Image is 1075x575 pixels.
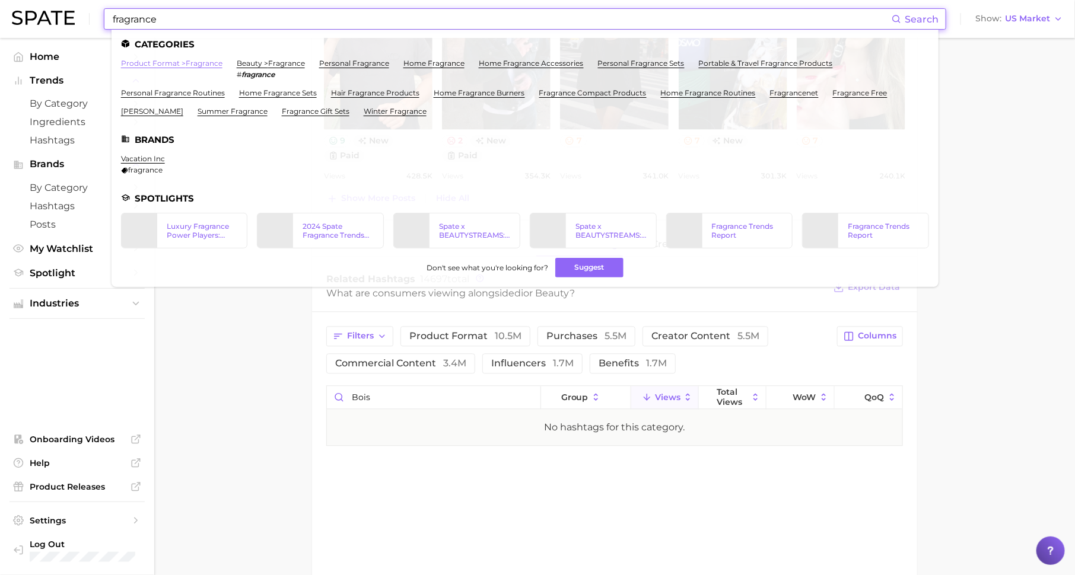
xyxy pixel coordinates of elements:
button: WoW [767,386,834,409]
span: fragrance [128,165,163,174]
span: Search [905,14,939,25]
a: fragrance gift sets [282,107,349,116]
a: Fragrance Trends Report [802,213,929,248]
span: QoQ [865,392,885,402]
span: Onboarding Videos [30,434,125,445]
a: vacation inc [121,154,165,163]
a: personal fragrance sets [598,59,685,68]
button: QoQ [835,386,902,409]
a: beauty >fragrance [237,59,305,68]
span: 3.4m [443,357,466,369]
a: Ingredients [9,113,145,131]
button: Total Views [699,386,767,409]
a: Posts [9,215,145,234]
span: product format [409,331,521,341]
span: Hashtags [30,200,125,212]
span: dior beauty [514,287,570,299]
span: Home [30,51,125,62]
div: Spate x BEAUTYSTREAMS: Fragrance Brands & Gestures [439,222,510,239]
button: group [541,386,631,409]
a: Product Releases [9,478,145,496]
a: Luxury Fragrance Power Players: Consumers’ Brand Favorites [121,213,248,248]
span: Total Views [717,387,748,406]
a: personal fragrance routines [121,88,225,97]
span: creator content [651,331,759,341]
div: What are consumers viewing alongside ? [326,285,825,301]
a: fragrance compact products [539,88,647,97]
span: Trends [30,75,125,86]
div: Fragrance Trends Report [712,222,783,239]
span: 5.5m [605,330,626,341]
a: hair fragrance products [331,88,419,97]
span: Export Data [848,282,900,292]
button: Filters [326,326,393,346]
span: Industries [30,298,125,309]
span: 1.7m [646,357,667,369]
button: Trends [9,72,145,90]
a: Spate x BEAUTYSTREAMS: Fragrance Market Overview [530,213,657,248]
span: benefits [599,359,667,368]
span: commercial content [335,359,466,368]
div: No hashtags for this category. [545,420,685,435]
span: purchases [546,331,626,341]
span: Product Releases [30,481,125,492]
a: home fragrance accessories [479,59,584,68]
span: 10.5m [495,330,521,341]
button: Export Data [831,279,903,296]
a: personal fragrance [319,59,389,68]
span: by Category [30,98,125,109]
button: ShowUS Market [972,11,1066,27]
a: by Category [9,94,145,113]
span: 1.7m [553,357,574,369]
a: Home [9,47,145,66]
span: Posts [30,219,125,230]
a: home fragrance sets [239,88,317,97]
a: portable & travel fragrance products [699,59,833,68]
span: Settings [30,515,125,526]
input: Search in category [327,386,540,408]
span: influencers [491,359,574,368]
a: fragrance free [833,88,888,97]
a: Onboarding Videos [9,430,145,448]
span: WoW [793,392,816,402]
span: Help [30,458,125,468]
span: Log Out [30,539,135,550]
span: Don't see what you're looking for? [427,263,548,272]
span: group [561,392,589,402]
a: Fragrance Trends Report [666,213,793,248]
span: Show [975,15,1001,22]
span: US Market [1005,15,1050,22]
span: My Watchlist [30,243,125,254]
span: Filters [347,331,374,341]
button: Suggest [555,258,624,277]
a: summer fragrance [198,107,268,116]
a: home fragrance [403,59,465,68]
li: Spotlights [121,193,929,203]
a: home fragrance routines [661,88,756,97]
a: Hashtags [9,197,145,215]
div: 2024 Spate Fragrance Trends Report [303,222,374,239]
a: Settings [9,512,145,529]
span: # [237,70,241,79]
a: Spotlight [9,264,145,282]
div: Spate x BEAUTYSTREAMS: Fragrance Market Overview [575,222,647,239]
a: Spate x BEAUTYSTREAMS: Fragrance Brands & Gestures [393,213,520,248]
a: home fragrance burners [434,88,525,97]
div: Fragrance Trends Report [848,222,919,239]
span: Spotlight [30,267,125,279]
a: Log out. Currently logged in with e-mail hannah@spate.nyc. [9,535,145,566]
input: Search here for a brand, industry, or ingredient [112,9,892,29]
button: Views [631,386,699,409]
em: fragrance [241,70,275,79]
a: Hashtags [9,131,145,149]
span: Columns [858,331,896,341]
a: Help [9,454,145,472]
li: Categories [121,39,929,49]
span: Hashtags [30,135,125,146]
span: Ingredients [30,116,125,127]
a: 2024 Spate Fragrance Trends Report [257,213,384,248]
img: SPATE [12,11,75,25]
button: Columns [837,326,903,346]
span: Views [655,392,680,402]
a: My Watchlist [9,239,145,258]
